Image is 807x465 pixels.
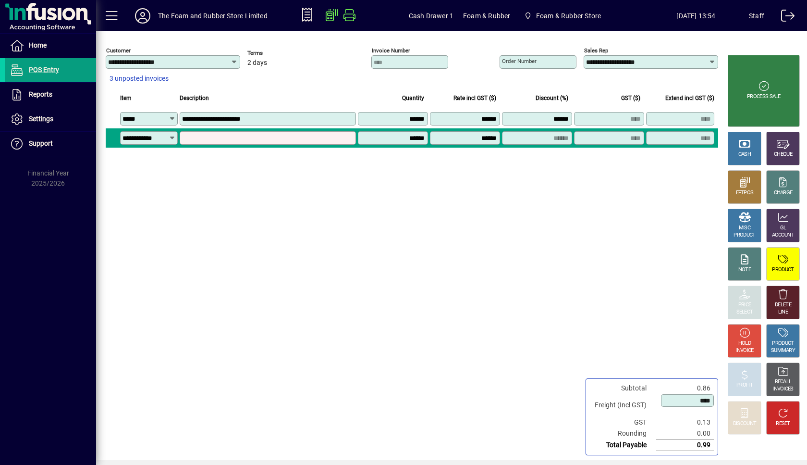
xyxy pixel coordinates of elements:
[453,93,496,103] span: Rate incl GST ($)
[29,90,52,98] span: Reports
[590,440,656,451] td: Total Payable
[772,232,794,239] div: ACCOUNT
[29,66,59,74] span: POS Entry
[733,420,756,427] div: DISCOUNT
[590,428,656,440] td: Rounding
[247,50,305,56] span: Terms
[590,417,656,428] td: GST
[372,47,410,54] mat-label: Invoice number
[106,47,131,54] mat-label: Customer
[643,8,749,24] span: [DATE] 13:54
[736,189,754,197] div: EFTPOS
[665,93,714,103] span: Extend incl GST ($)
[502,58,537,64] mat-label: Order number
[775,378,792,386] div: RECALL
[776,420,790,427] div: RESET
[749,8,764,24] div: Staff
[736,309,753,316] div: SELECT
[774,2,795,33] a: Logout
[734,232,755,239] div: PRODUCT
[5,132,96,156] a: Support
[180,93,209,103] span: Description
[247,59,267,67] span: 2 days
[536,8,601,24] span: Foam & Rubber Store
[29,139,53,147] span: Support
[747,93,781,101] div: PROCESS SALE
[656,383,714,394] td: 0.86
[590,383,656,394] td: Subtotal
[735,347,753,354] div: INVOICE
[590,394,656,417] td: Freight (Incl GST)
[778,309,788,316] div: LINE
[739,225,750,232] div: MISC
[738,302,751,309] div: PRICE
[738,340,751,347] div: HOLD
[5,83,96,107] a: Reports
[771,347,795,354] div: SUMMARY
[772,340,794,347] div: PRODUCT
[772,386,793,393] div: INVOICES
[621,93,640,103] span: GST ($)
[5,34,96,58] a: Home
[106,70,172,88] button: 3 unposted invoices
[127,7,158,25] button: Profile
[520,7,605,25] span: Foam & Rubber Store
[29,41,47,49] span: Home
[5,107,96,131] a: Settings
[158,8,268,24] div: The Foam and Rubber Store Limited
[29,115,53,123] span: Settings
[738,266,751,274] div: NOTE
[775,302,791,309] div: DELETE
[120,93,132,103] span: Item
[110,74,169,84] span: 3 unposted invoices
[736,382,753,389] div: PROFIT
[584,47,608,54] mat-label: Sales rep
[409,8,453,24] span: Cash Drawer 1
[774,151,792,158] div: CHEQUE
[780,225,786,232] div: GL
[656,440,714,451] td: 0.99
[738,151,751,158] div: CASH
[656,417,714,428] td: 0.13
[536,93,568,103] span: Discount (%)
[463,8,510,24] span: Foam & Rubber
[772,266,794,274] div: PRODUCT
[774,189,793,197] div: CHARGE
[402,93,424,103] span: Quantity
[656,428,714,440] td: 0.00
